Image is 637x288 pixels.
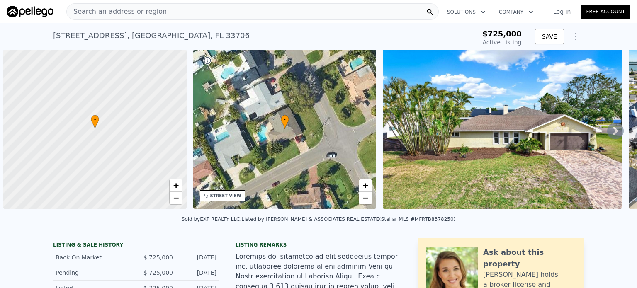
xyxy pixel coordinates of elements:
[483,39,522,46] span: Active Listing
[281,116,289,123] span: •
[492,5,540,19] button: Company
[53,30,250,41] div: [STREET_ADDRESS] , [GEOGRAPHIC_DATA] , FL 33706
[483,247,576,270] div: Ask about this property
[535,29,564,44] button: SAVE
[236,242,401,248] div: Listing remarks
[67,7,167,17] span: Search an address or region
[173,180,178,191] span: +
[53,242,219,250] div: LISTING & SALE HISTORY
[170,179,182,192] a: Zoom in
[180,269,216,277] div: [DATE]
[143,269,173,276] span: $ 725,000
[581,5,630,19] a: Free Account
[359,179,372,192] a: Zoom in
[543,7,581,16] a: Log In
[363,193,368,203] span: −
[7,6,53,17] img: Pellego
[91,116,99,123] span: •
[440,5,492,19] button: Solutions
[482,29,522,38] span: $725,000
[170,192,182,204] a: Zoom out
[91,115,99,129] div: •
[383,50,622,209] img: Sale: 148216090 Parcel: 54591787
[180,253,216,261] div: [DATE]
[182,216,242,222] div: Sold by EXP REALTY LLC .
[363,180,368,191] span: +
[143,254,173,261] span: $ 725,000
[359,192,372,204] a: Zoom out
[56,269,129,277] div: Pending
[210,193,241,199] div: STREET VIEW
[281,115,289,129] div: •
[567,28,584,45] button: Show Options
[56,253,129,261] div: Back On Market
[173,193,178,203] span: −
[241,216,455,222] div: Listed by [PERSON_NAME] & ASSOCIATES REAL ESTATE (Stellar MLS #MFRTB8378250)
